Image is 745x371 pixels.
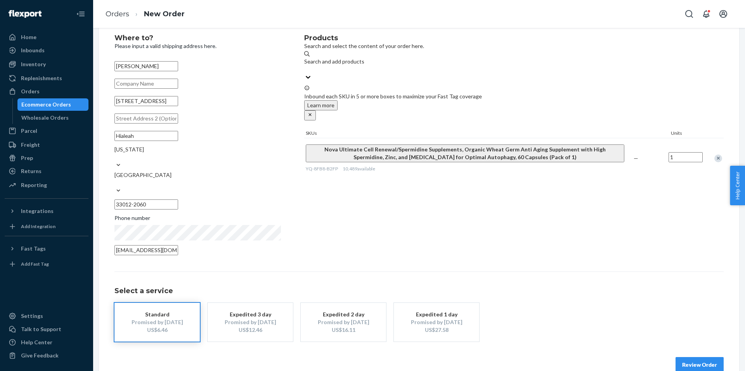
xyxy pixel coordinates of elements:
[5,44,88,57] a: Inbounds
[714,155,722,162] div: Remove Item
[304,65,305,73] input: Search and add products
[304,34,724,42] h2: Products
[21,338,52,346] div: Help Center
[21,88,40,95] div: Orders
[405,311,468,318] div: Expedited 1 day
[306,144,624,162] button: Nova Ultimate Cell Renewal/Spermidine Supplements, Organic Wheat Germ Anti Aging Supplement with ...
[21,74,62,82] div: Replenishments
[114,113,178,124] input: Street Address 2 (Optional)
[669,130,704,138] div: Units
[394,303,479,342] button: Expedited 1 dayPromised by [DATE]US$27.58
[21,60,46,68] div: Inventory
[5,336,88,349] a: Help Center
[114,179,115,187] input: [GEOGRAPHIC_DATA]
[669,152,703,162] input: Quantity
[114,245,178,255] input: Email (Only Required for International)
[21,312,43,320] div: Settings
[312,318,374,326] div: Promised by [DATE]
[304,130,669,138] div: SKUs
[698,6,714,22] button: Open notifications
[5,349,88,362] button: Give Feedback
[5,125,88,137] a: Parcel
[5,58,88,70] a: Inventory
[304,58,724,65] div: Search and add products
[21,325,61,333] div: Talk to Support
[219,311,281,318] div: Expedited 3 day
[324,146,606,160] span: Nova Ultimate Cell Renewal/Spermidine Supplements, Organic Wheat Germ Anti Aging Supplement with ...
[114,79,178,89] input: Company Name
[730,166,745,205] button: Help Center
[126,311,188,318] div: Standard
[219,318,281,326] div: Promised by [DATE]
[21,167,42,175] div: Returns
[114,146,281,153] div: [US_STATE]
[312,326,374,334] div: US$16.11
[304,42,724,50] p: Search and select the content of your order here.
[5,310,88,322] a: Settings
[5,258,88,270] a: Add Fast Tag
[21,114,69,122] div: Wholesale Orders
[5,152,88,164] a: Prep
[405,318,468,326] div: Promised by [DATE]
[21,127,37,135] div: Parcel
[343,166,375,172] span: 10,489 available
[106,10,129,18] a: Orders
[5,165,88,177] a: Returns
[126,318,188,326] div: Promised by [DATE]
[5,205,88,217] button: Integrations
[716,6,731,22] button: Open account menu
[304,85,724,120] div: Inbound each SKU in 5 or more boxes to maximize your Fast Tag coverage
[114,34,281,42] h2: Where to?
[21,223,55,230] div: Add Integration
[114,96,178,106] input: Street Address
[114,153,115,161] input: [US_STATE]
[114,42,281,50] p: Please input a valid shipping address here.
[208,303,293,342] button: Expedited 3 dayPromised by [DATE]US$12.46
[114,303,200,342] button: StandardPromised by [DATE]US$6.46
[21,33,36,41] div: Home
[21,181,47,189] div: Reporting
[304,110,316,120] button: close
[5,85,88,98] a: Orders
[17,112,89,124] a: Wholesale Orders
[114,214,150,225] span: Phone number
[405,326,468,334] div: US$27.58
[21,141,40,149] div: Freight
[21,46,45,54] div: Inbounds
[114,199,178,210] input: ZIP Code
[114,171,281,179] div: [GEOGRAPHIC_DATA]
[126,326,188,334] div: US$6.46
[9,10,42,18] img: Flexport logo
[114,131,178,141] input: City
[301,303,386,342] button: Expedited 2 dayPromised by [DATE]US$16.11
[5,139,88,151] a: Freight
[306,166,338,172] span: YQ-8FB8-B2FP
[21,245,46,252] div: Fast Tags
[144,10,185,18] a: New Order
[5,323,88,335] a: Talk to Support
[681,6,697,22] button: Open Search Box
[73,6,88,22] button: Close Navigation
[17,98,89,111] a: Ecommerce Orders
[21,352,59,359] div: Give Feedback
[5,31,88,43] a: Home
[21,261,49,267] div: Add Fast Tag
[114,61,178,71] input: First & Last Name
[21,207,54,215] div: Integrations
[99,3,191,26] ol: breadcrumbs
[5,242,88,255] button: Fast Tags
[21,154,33,162] div: Prep
[114,287,724,295] h1: Select a service
[219,326,281,334] div: US$12.46
[5,72,88,84] a: Replenishments
[21,101,71,108] div: Ecommerce Orders
[5,179,88,191] a: Reporting
[312,311,374,318] div: Expedited 2 day
[304,100,338,110] button: Learn more
[5,220,88,233] a: Add Integration
[634,155,638,161] span: —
